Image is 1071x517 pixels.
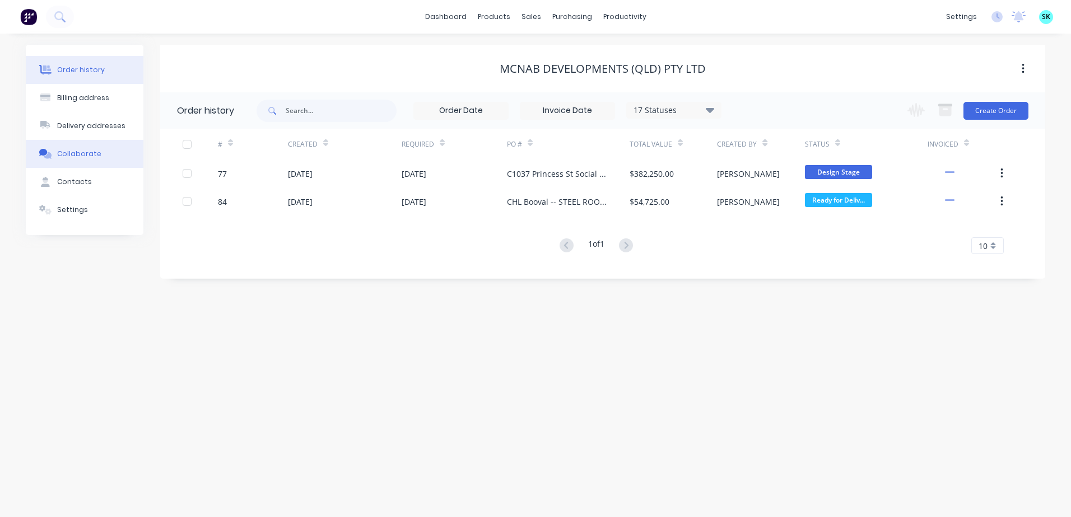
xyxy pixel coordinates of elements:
[598,8,652,25] div: productivity
[26,112,143,140] button: Delivery addresses
[805,139,830,149] div: Status
[507,129,630,159] div: PO #
[57,149,101,159] div: Collaborate
[630,139,672,149] div: Total Value
[218,139,222,149] div: #
[218,196,227,208] div: 84
[500,62,706,76] div: McNab Developments (QLD) Pty Ltd
[288,168,313,180] div: [DATE]
[520,102,614,119] input: Invoice Date
[717,129,804,159] div: Created By
[928,129,998,159] div: Invoiced
[402,196,426,208] div: [DATE]
[547,8,598,25] div: purchasing
[26,140,143,168] button: Collaborate
[26,168,143,196] button: Contacts
[402,139,434,149] div: Required
[420,8,472,25] a: dashboard
[57,205,88,215] div: Settings
[963,102,1028,120] button: Create Order
[177,104,234,117] div: Order history
[286,100,397,122] input: Search...
[516,8,547,25] div: sales
[414,102,508,119] input: Order Date
[630,129,717,159] div: Total Value
[57,121,125,131] div: Delivery addresses
[218,168,227,180] div: 77
[57,65,105,75] div: Order history
[402,129,507,159] div: Required
[402,168,426,180] div: [DATE]
[979,240,988,252] span: 10
[218,129,288,159] div: #
[26,196,143,224] button: Settings
[627,104,721,116] div: 17 Statuses
[57,93,109,103] div: Billing address
[717,196,780,208] div: [PERSON_NAME]
[507,139,522,149] div: PO #
[630,196,669,208] div: $54,725.00
[288,139,318,149] div: Created
[928,139,958,149] div: Invoiced
[588,238,604,254] div: 1 of 1
[26,56,143,84] button: Order history
[717,139,757,149] div: Created By
[717,168,780,180] div: [PERSON_NAME]
[805,129,928,159] div: Status
[472,8,516,25] div: products
[805,165,872,179] span: Design Stage
[507,196,607,208] div: CHL Booval -- STEEL ROOF TRUSSES - Rev 4
[288,196,313,208] div: [DATE]
[57,177,92,187] div: Contacts
[630,168,674,180] div: $382,250.00
[26,84,143,112] button: Billing address
[20,8,37,25] img: Factory
[805,193,872,207] span: Ready for Deliv...
[288,129,402,159] div: Created
[507,168,607,180] div: C1037 Princess St Social Housing - Steel Roof Trusses
[1042,12,1050,22] span: SK
[940,8,982,25] div: settings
